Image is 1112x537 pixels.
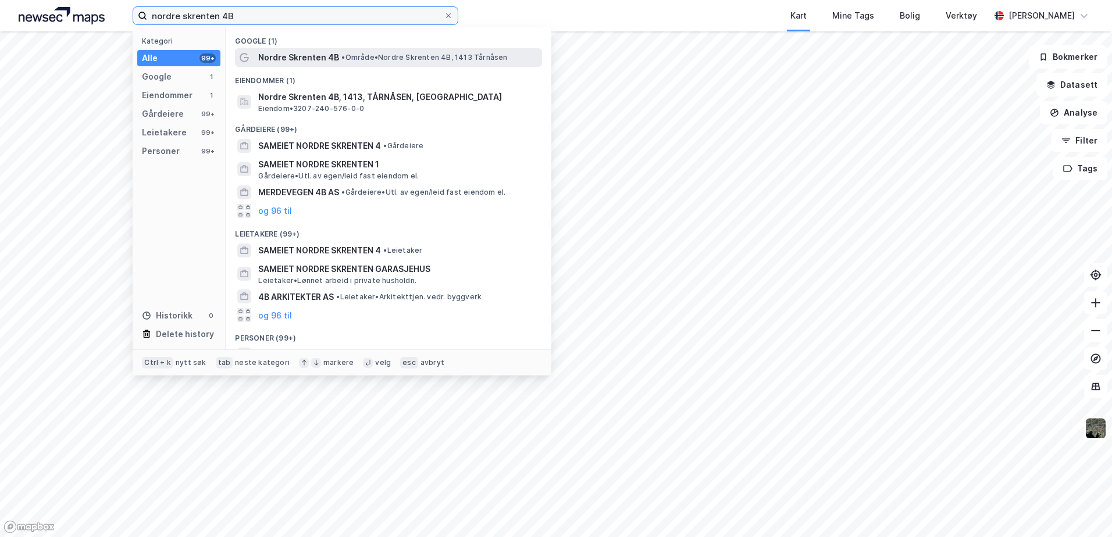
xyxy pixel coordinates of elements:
[946,9,977,23] div: Verktøy
[226,220,551,241] div: Leietakere (99+)
[258,348,325,361] span: [PERSON_NAME]
[142,107,184,121] div: Gårdeiere
[1040,101,1107,124] button: Analyse
[1008,9,1075,23] div: [PERSON_NAME]
[142,309,193,323] div: Historikk
[3,520,55,534] a: Mapbox homepage
[19,7,105,24] img: logo.a4113a55bc3d86da70a041830d287a7e.svg
[142,51,158,65] div: Alle
[156,327,214,341] div: Delete history
[790,9,807,23] div: Kart
[1085,417,1107,439] img: 9k=
[216,357,233,368] div: tab
[258,276,416,285] span: Leietaker • Lønnet arbeid i private husholdn.
[142,126,187,139] div: Leietakere
[199,146,216,156] div: 99+
[383,246,387,255] span: •
[258,157,537,171] span: SAMEIET NORDRE SKRENTEN 1
[258,290,334,304] span: 4B ARKITEKTER AS
[199,128,216,137] div: 99+
[258,139,381,153] span: SAMEIET NORDRE SKRENTEN 4
[1054,481,1112,537] iframe: Chat Widget
[341,188,345,196] span: •
[199,53,216,63] div: 99+
[1029,45,1107,69] button: Bokmerker
[226,324,551,345] div: Personer (99+)
[341,53,507,62] span: Område • Nordre Skrenten 4B, 1413 Tårnåsen
[258,104,364,113] span: Eiendom • 3207-240-576-0-0
[142,70,172,84] div: Google
[323,358,354,367] div: markere
[142,37,220,45] div: Kategori
[142,144,180,158] div: Personer
[1036,73,1107,96] button: Datasett
[375,358,391,367] div: velg
[235,358,290,367] div: neste kategori
[206,311,216,320] div: 0
[226,27,551,48] div: Google (1)
[336,292,340,301] span: •
[1053,157,1107,180] button: Tags
[147,7,444,24] input: Søk på adresse, matrikkel, gårdeiere, leietakere eller personer
[832,9,874,23] div: Mine Tags
[142,88,193,102] div: Eiendommer
[383,141,423,151] span: Gårdeiere
[1052,129,1107,152] button: Filter
[341,53,345,62] span: •
[226,116,551,137] div: Gårdeiere (99+)
[258,90,537,104] span: Nordre Skrenten 4B, 1413, TÅRNÅSEN, [GEOGRAPHIC_DATA]
[206,91,216,100] div: 1
[258,51,339,65] span: Nordre Skrenten 4B
[420,358,444,367] div: avbryt
[258,262,537,276] span: SAMEIET NORDRE SKRENTEN GARASJEHUS
[206,72,216,81] div: 1
[199,109,216,119] div: 99+
[176,358,206,367] div: nytt søk
[258,308,292,322] button: og 96 til
[226,67,551,88] div: Eiendommer (1)
[258,185,339,199] span: MERDEVEGEN 4B AS
[258,204,292,218] button: og 96 til
[900,9,920,23] div: Bolig
[400,357,418,368] div: esc
[142,357,173,368] div: Ctrl + k
[341,188,505,197] span: Gårdeiere • Utl. av egen/leid fast eiendom el.
[336,292,482,302] span: Leietaker • Arkitekttjen. vedr. byggverk
[258,244,381,257] span: SAMEIET NORDRE SKRENTEN 4
[383,141,387,150] span: •
[258,171,419,181] span: Gårdeiere • Utl. av egen/leid fast eiendom el.
[383,246,422,255] span: Leietaker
